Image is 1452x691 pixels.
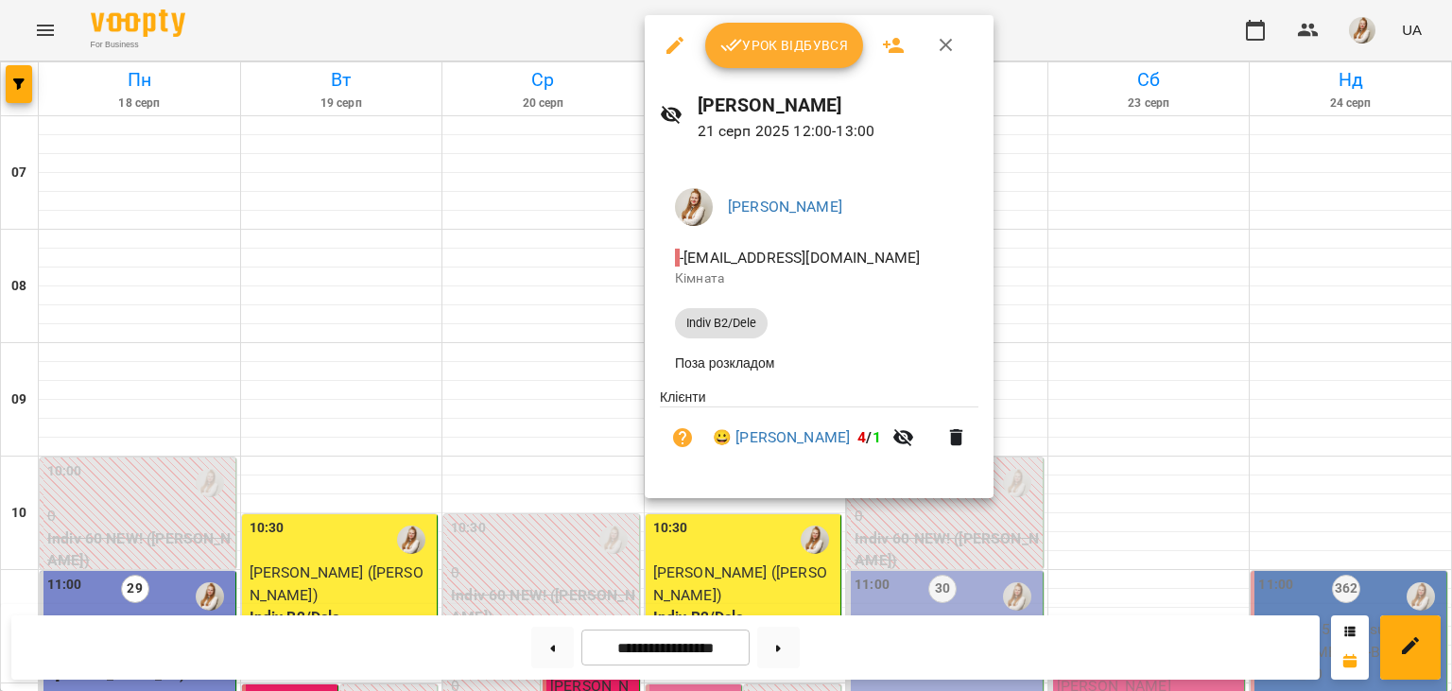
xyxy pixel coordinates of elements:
[705,23,864,68] button: Урок відбувся
[675,315,768,332] span: Indiv B2/Dele
[873,428,881,446] span: 1
[660,388,978,475] ul: Клієнти
[728,198,842,216] a: [PERSON_NAME]
[698,120,979,143] p: 21 серп 2025 12:00 - 13:00
[698,91,979,120] h6: [PERSON_NAME]
[660,346,978,380] li: Поза розкладом
[675,188,713,226] img: db46d55e6fdf8c79d257263fe8ff9f52.jpeg
[675,249,924,267] span: - [EMAIL_ADDRESS][DOMAIN_NAME]
[660,415,705,460] button: Візит ще не сплачено. Додати оплату?
[720,34,849,57] span: Урок відбувся
[675,269,963,288] p: Кімната
[713,426,850,449] a: 😀 [PERSON_NAME]
[857,428,880,446] b: /
[857,428,866,446] span: 4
